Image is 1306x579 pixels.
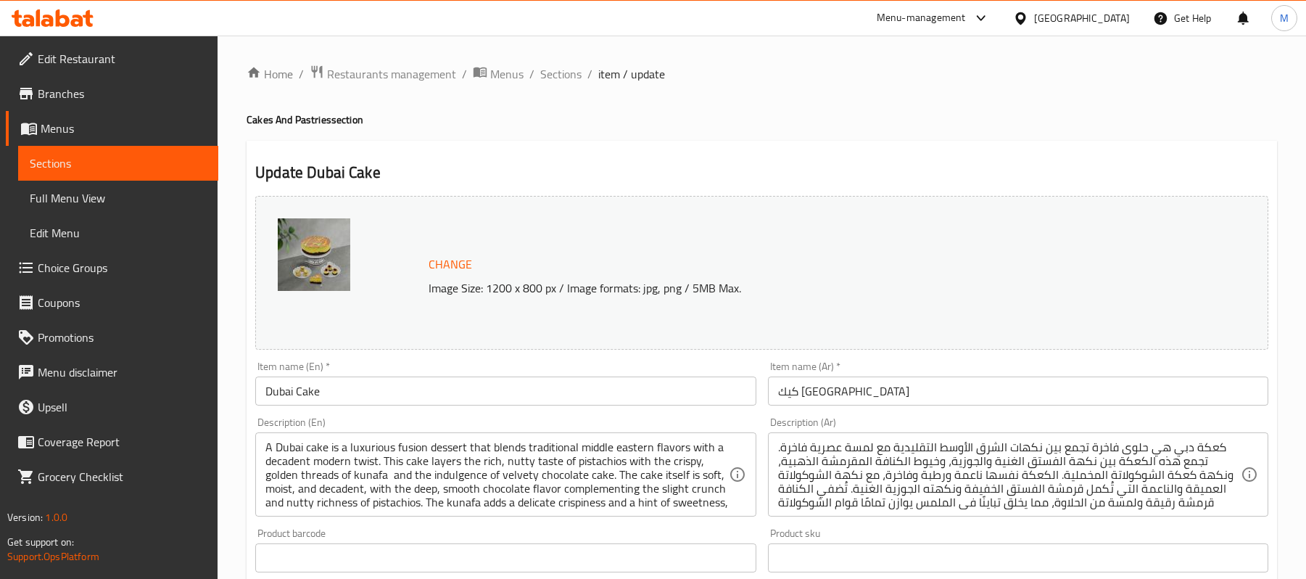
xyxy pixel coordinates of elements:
[462,65,467,83] li: /
[423,279,1149,297] p: Image Size: 1200 x 800 px / Image formats: jpg, png / 5MB Max.
[255,543,756,572] input: Please enter product barcode
[7,547,99,566] a: Support.OpsPlatform
[30,224,207,242] span: Edit Menu
[18,215,218,250] a: Edit Menu
[7,533,74,551] span: Get support on:
[38,398,207,416] span: Upsell
[18,181,218,215] a: Full Menu View
[423,250,478,279] button: Change
[540,65,582,83] a: Sections
[299,65,304,83] li: /
[598,65,665,83] span: item / update
[6,424,218,459] a: Coverage Report
[429,254,472,275] span: Change
[247,112,1277,127] h4: Cakes And Pastries section
[38,294,207,311] span: Coupons
[6,41,218,76] a: Edit Restaurant
[41,120,207,137] span: Menus
[38,433,207,451] span: Coverage Report
[38,85,207,102] span: Branches
[255,162,1268,184] h2: Update Dubai Cake
[473,65,524,83] a: Menus
[30,189,207,207] span: Full Menu View
[768,543,1268,572] input: Please enter product sku
[38,329,207,346] span: Promotions
[1280,10,1289,26] span: M
[587,65,592,83] li: /
[6,76,218,111] a: Branches
[30,155,207,172] span: Sections
[18,146,218,181] a: Sections
[38,468,207,485] span: Grocery Checklist
[768,377,1268,406] input: Enter name Ar
[6,390,218,424] a: Upsell
[877,9,966,27] div: Menu-management
[247,65,1277,83] nav: breadcrumb
[265,440,728,509] textarea: A Dubai cake is a luxurious fusion dessert that blends traditional middle eastern flavors with a ...
[490,65,524,83] span: Menus
[255,377,756,406] input: Enter name En
[45,508,67,527] span: 1.0.0
[6,111,218,146] a: Menus
[6,459,218,494] a: Grocery Checklist
[247,65,293,83] a: Home
[310,65,456,83] a: Restaurants management
[327,65,456,83] span: Restaurants management
[7,508,43,527] span: Version:
[278,218,350,291] img: DUBAI_CAKE638849959812596469.jpg
[529,65,534,83] li: /
[38,50,207,67] span: Edit Restaurant
[6,355,218,390] a: Menu disclaimer
[6,250,218,285] a: Choice Groups
[6,285,218,320] a: Coupons
[6,320,218,355] a: Promotions
[1034,10,1130,26] div: [GEOGRAPHIC_DATA]
[778,440,1241,509] textarea: كعكة دبي هي حلوى فاخرة تجمع بين نكهات الشرق الأوسط التقليدية مع لمسة عصرية فاخرة. تجمع هذه الكعكة...
[38,364,207,381] span: Menu disclaimer
[38,259,207,276] span: Choice Groups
